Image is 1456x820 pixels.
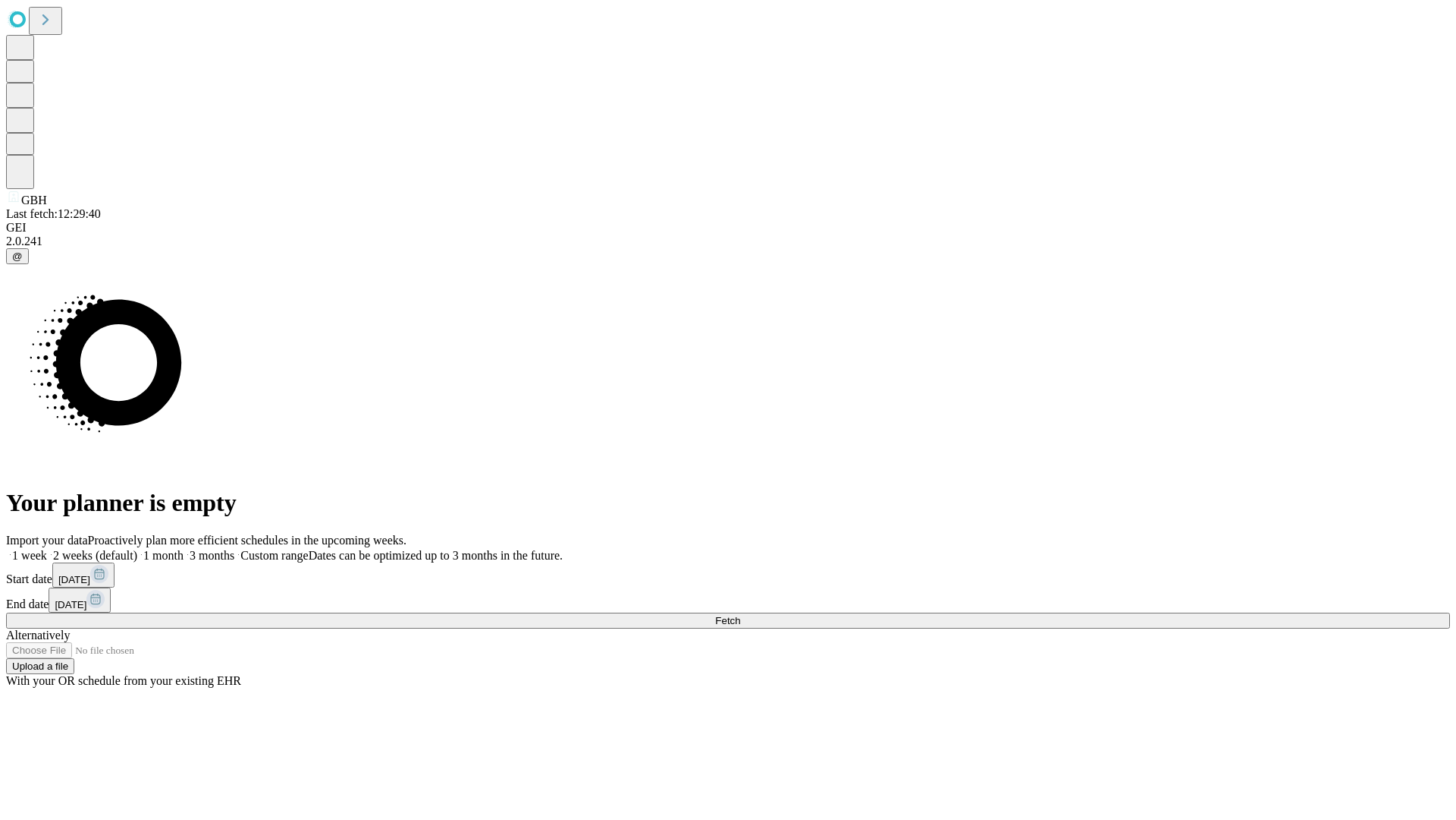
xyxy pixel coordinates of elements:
[240,549,308,562] span: Custom range
[143,549,184,562] span: 1 month
[6,207,101,220] span: Last fetch: 12:29:40
[6,629,70,642] span: Alternatively
[6,221,1450,235] div: GEI
[6,658,74,674] button: Upload a file
[6,534,88,547] span: Import your data
[53,549,137,562] span: 2 weeks (default)
[21,194,47,207] span: GBH
[12,549,47,562] span: 1 week
[190,549,234,562] span: 3 months
[55,599,86,610] span: [DATE]
[58,574,90,585] span: [DATE]
[6,235,1450,248] div: 2.0.241
[6,489,1450,517] h1: Your planner is empty
[88,534,406,547] span: Proactively plan more efficient schedules in the upcoming weeks.
[6,248,29,264] button: @
[12,251,23,262] span: @
[715,615,740,626] span: Fetch
[6,563,1450,588] div: Start date
[6,613,1450,629] button: Fetch
[52,563,115,588] button: [DATE]
[49,588,111,613] button: [DATE]
[309,549,563,562] span: Dates can be optimized up to 3 months in the future.
[6,674,241,687] span: With your OR schedule from your existing EHR
[6,588,1450,613] div: End date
